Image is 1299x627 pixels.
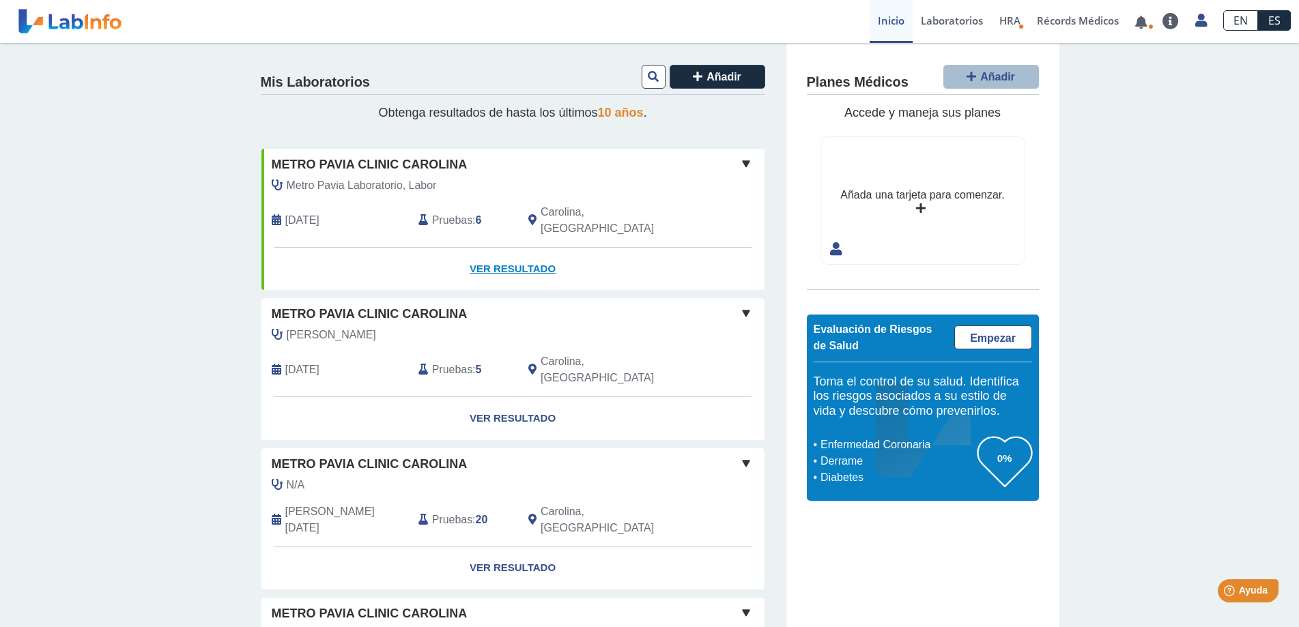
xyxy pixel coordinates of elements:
[285,212,319,229] span: 2025-08-22
[844,106,1001,119] span: Accede y maneja sus planes
[432,512,472,528] span: Pruebas
[1177,574,1284,612] iframe: Help widget launcher
[970,332,1016,344] span: Empezar
[814,323,932,351] span: Evaluación de Riesgos de Salud
[840,187,1004,203] div: Añada una tarjeta para comenzar.
[272,156,468,174] span: Metro Pavia Clinic Carolina
[432,212,472,229] span: Pruebas
[261,546,765,589] a: Ver Resultado
[287,477,305,493] span: N/A
[598,106,644,119] span: 10 años
[272,604,468,623] span: Metro Pavia Clinic Carolina
[285,504,408,536] span: 2024-01-27
[814,375,1032,419] h5: Toma el control de su salud. Identifica los riesgos asociados a su estilo de vida y descubre cómo...
[817,453,977,469] li: Derrame
[541,204,691,237] span: Carolina, PR
[817,469,977,486] li: Diabetes
[261,248,765,291] a: Ver Resultado
[670,65,765,89] button: Añadir
[817,437,977,453] li: Enfermedad Coronaria
[408,204,518,237] div: :
[432,362,472,378] span: Pruebas
[285,362,319,378] span: 2025-05-06
[541,504,691,536] span: Carolina, PR
[954,325,1032,349] a: Empezar
[977,450,1032,467] h3: 0%
[541,353,691,386] span: Carolina, PR
[272,455,468,473] span: Metro Pavia Clinic Carolina
[943,65,1039,89] button: Añadir
[476,364,482,375] b: 5
[807,74,909,91] h4: Planes Médicos
[378,106,646,119] span: Obtenga resultados de hasta los últimos .
[287,177,437,194] span: Metro Pavia Laboratorio, Labor
[272,305,468,323] span: Metro Pavia Clinic Carolina
[287,327,376,343] span: Sanchez Cordova, Roberto
[706,71,741,83] span: Añadir
[1223,10,1258,31] a: EN
[261,74,370,91] h4: Mis Laboratorios
[408,353,518,386] div: :
[476,214,482,226] b: 6
[980,71,1015,83] span: Añadir
[1258,10,1291,31] a: ES
[476,514,488,525] b: 20
[408,504,518,536] div: :
[999,14,1020,27] span: HRA
[261,397,765,440] a: Ver Resultado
